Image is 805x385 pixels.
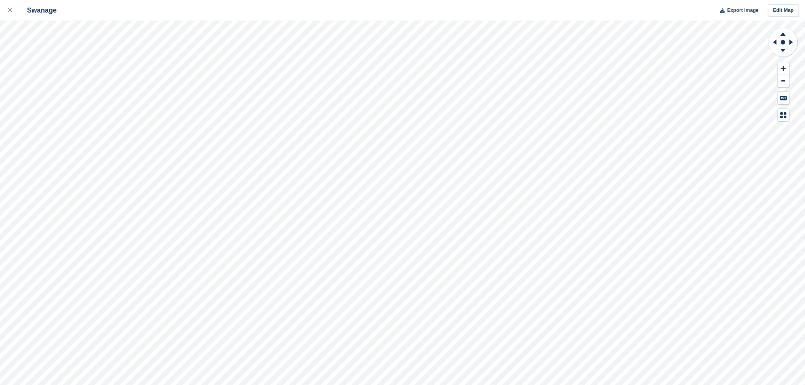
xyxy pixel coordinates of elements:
button: Zoom Out [778,75,789,87]
button: Keyboard Shortcuts [778,92,789,104]
button: Export Image [715,4,759,17]
button: Map Legend [778,109,789,121]
a: Edit Map [768,4,799,17]
div: Swanage [20,6,57,15]
button: Zoom In [778,62,789,75]
span: Export Image [727,6,758,14]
